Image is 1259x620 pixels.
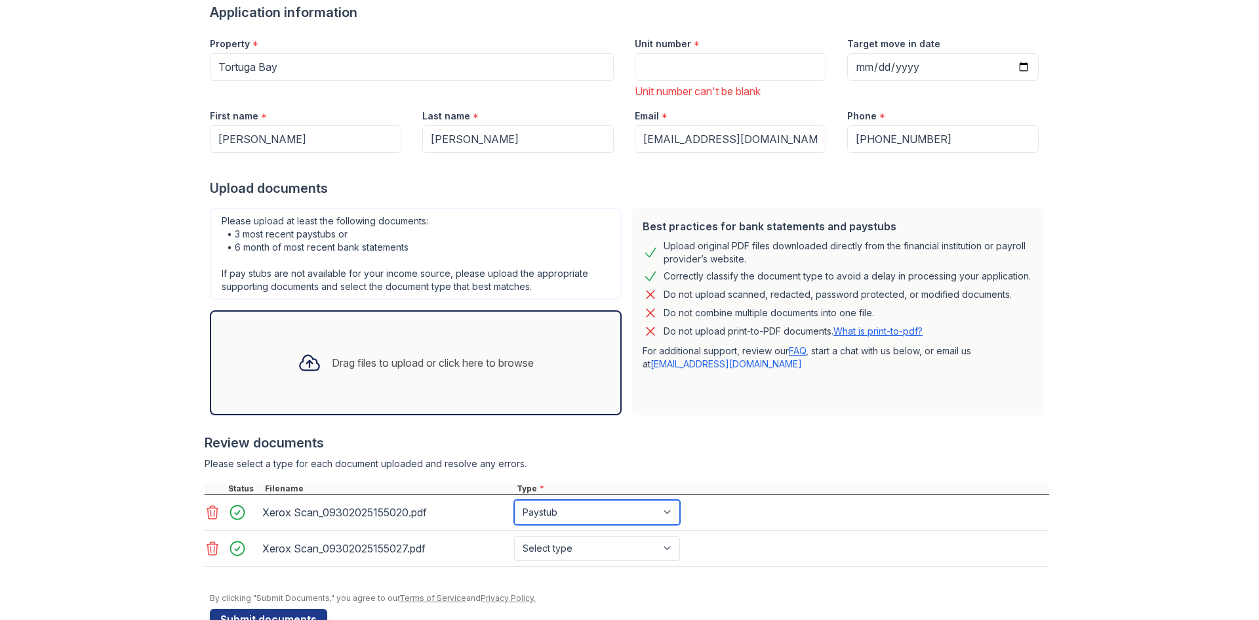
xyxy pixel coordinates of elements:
div: Drag files to upload or click here to browse [332,355,534,371]
p: For additional support, review our , start a chat with us below, or email us at [643,344,1033,371]
label: Phone [847,110,877,123]
label: Last name [422,110,470,123]
label: Property [210,37,250,51]
div: By clicking "Submit Documents," you agree to our and [210,593,1049,604]
p: Do not upload print-to-PDF documents. [664,325,923,338]
div: Please select a type for each document uploaded and resolve any errors. [205,457,1049,470]
a: What is print-to-pdf? [833,325,923,337]
div: Please upload at least the following documents: • 3 most recent paystubs or • 6 month of most rec... [210,208,622,300]
div: Upload documents [210,179,1049,197]
a: [EMAIL_ADDRESS][DOMAIN_NAME] [650,358,802,369]
div: Filename [262,484,514,494]
div: Xerox Scan_09302025155027.pdf [262,538,509,559]
div: Type [514,484,1049,494]
a: Terms of Service [399,593,466,603]
div: Unit number can't be blank [635,83,826,99]
div: Status [226,484,262,494]
a: Privacy Policy. [481,593,536,603]
div: Do not combine multiple documents into one file. [664,305,874,321]
div: Best practices for bank statements and paystubs [643,218,1033,234]
div: Application information [210,3,1049,22]
div: Xerox Scan_09302025155020.pdf [262,502,509,523]
div: Do not upload scanned, redacted, password protected, or modified documents. [664,287,1012,302]
a: FAQ [789,345,806,356]
label: Unit number [635,37,691,51]
div: Correctly classify the document type to avoid a delay in processing your application. [664,268,1031,284]
label: First name [210,110,258,123]
label: Target move in date [847,37,940,51]
div: Review documents [205,434,1049,452]
div: Upload original PDF files downloaded directly from the financial institution or payroll provider’... [664,239,1033,266]
label: Email [635,110,659,123]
